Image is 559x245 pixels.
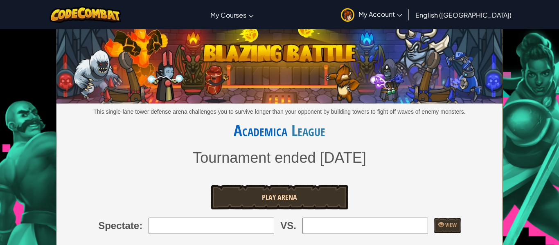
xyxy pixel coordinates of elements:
span: English ([GEOGRAPHIC_DATA]) [415,11,512,19]
span: : [139,219,142,233]
a: English ([GEOGRAPHIC_DATA]) [411,4,516,26]
span: View [444,221,457,229]
span: My Courses [210,11,246,19]
a: Academica [234,119,287,141]
img: Blazing Battle [56,26,503,103]
span: VS. [280,219,296,233]
span: Spectate [98,219,139,233]
a: Play Arena [211,185,348,209]
a: My Account [337,2,406,27]
span: Tournament ended [DATE] [193,149,366,166]
span: League [287,119,325,141]
p: This single-lane tower defense arena challenges you to survive longer than your opponent by build... [56,108,503,116]
img: avatar [341,8,354,22]
a: My Courses [206,4,258,26]
span: Play Arena [262,192,297,202]
img: CodeCombat logo [50,6,121,23]
span: My Account [358,10,402,18]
